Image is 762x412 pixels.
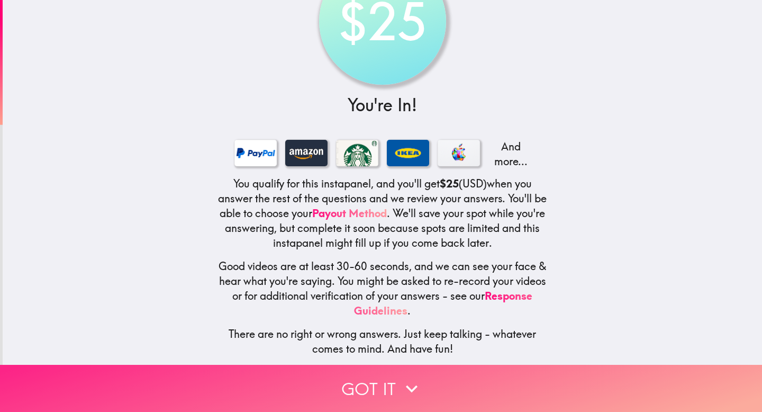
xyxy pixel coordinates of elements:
p: And more... [488,139,531,169]
b: $25 [440,177,459,190]
a: Payout Method [312,207,387,220]
h5: There are no right or wrong answers. Just keep talking - whatever comes to mind. And have fun! [217,327,548,356]
h5: Good videos are at least 30-60 seconds, and we can see your face & hear what you're saying. You m... [217,259,548,318]
a: Response Guidelines [354,289,532,317]
h5: You qualify for this instapanel, and you'll get (USD) when you answer the rest of the questions a... [217,176,548,250]
h3: You're In! [217,93,548,117]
